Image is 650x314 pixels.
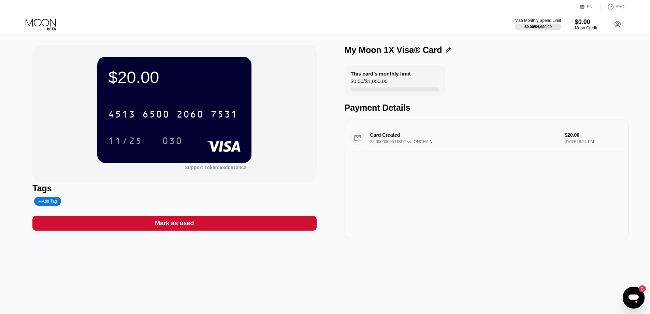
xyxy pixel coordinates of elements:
[176,110,204,121] div: 2060
[575,18,597,30] div: $0.00Moon Credit
[351,71,411,77] div: This card’s monthly limit
[575,18,597,26] div: $0.00
[34,197,61,206] div: Add Tag
[155,219,194,227] div: Mark as used
[38,199,57,204] div: Add Tag
[345,45,442,55] div: My Moon 1X Visa® Card
[108,68,241,87] div: $20.00
[524,25,552,29] div: $0.00 / $4,000.00
[587,4,593,9] div: EN
[515,18,561,30] div: Visa Monthly Spend Limit$0.00/$4,000.00
[580,3,601,10] div: EN
[351,78,388,87] div: $0.00 / $1,000.00
[108,110,135,121] div: 4513
[515,18,561,23] div: Visa Monthly Spend Limit
[185,165,246,170] div: Support Token: 63d0e134c2
[575,26,597,30] div: Moon Credit
[632,285,646,292] iframe: Число непрочитанных сообщений
[616,4,624,9] div: FAQ
[108,136,142,147] div: 11/25
[142,110,170,121] div: 6500
[32,216,316,231] div: Mark as used
[601,3,624,10] div: FAQ
[32,183,316,193] div: Tags
[157,132,188,149] div: 030
[623,287,645,309] iframe: Кнопка, открывающая окно обмена сообщениями; непрочитанных сообщений: 2
[185,165,246,170] div: Support Token:63d0e134c2
[345,103,629,113] div: Payment Details
[162,136,183,147] div: 030
[103,132,147,149] div: 11/25
[104,106,242,123] div: 4513650020607531
[211,110,238,121] div: 7531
